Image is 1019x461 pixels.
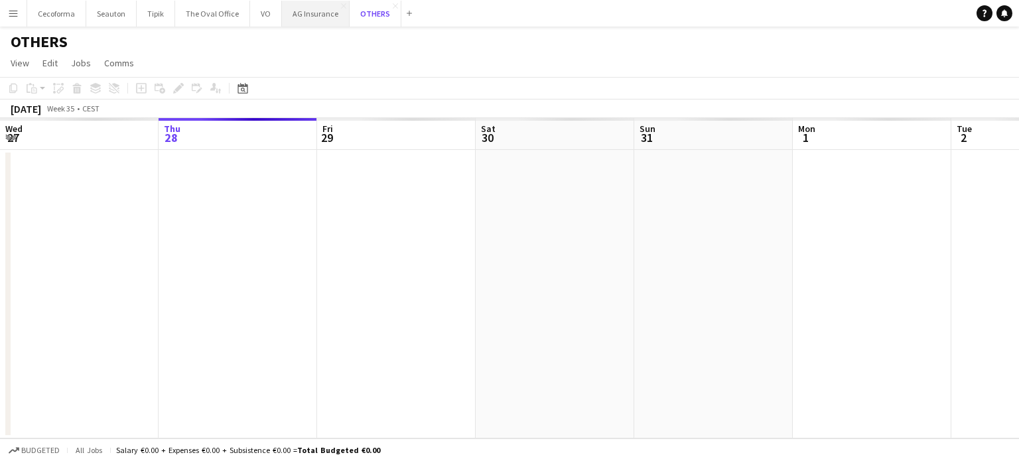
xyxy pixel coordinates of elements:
[27,1,86,27] button: Cecoforma
[11,57,29,69] span: View
[66,54,96,72] a: Jobs
[11,32,68,52] h1: OTHERS
[640,123,655,135] span: Sun
[322,123,333,135] span: Fri
[282,1,350,27] button: AG Insurance
[162,130,180,145] span: 28
[164,123,180,135] span: Thu
[957,123,972,135] span: Tue
[297,445,380,455] span: Total Budgeted €0.00
[481,123,496,135] span: Sat
[320,130,333,145] span: 29
[116,445,380,455] div: Salary €0.00 + Expenses €0.00 + Subsistence €0.00 =
[955,130,972,145] span: 2
[42,57,58,69] span: Edit
[104,57,134,69] span: Comms
[86,1,137,27] button: Seauton
[73,445,105,455] span: All jobs
[71,57,91,69] span: Jobs
[3,130,23,145] span: 27
[479,130,496,145] span: 30
[44,103,77,113] span: Week 35
[175,1,250,27] button: The Oval Office
[5,123,23,135] span: Wed
[82,103,100,113] div: CEST
[11,102,41,115] div: [DATE]
[638,130,655,145] span: 31
[21,446,60,455] span: Budgeted
[350,1,401,27] button: OTHERS
[37,54,63,72] a: Edit
[7,443,62,458] button: Budgeted
[798,123,815,135] span: Mon
[250,1,282,27] button: VO
[137,1,175,27] button: Tipik
[5,54,34,72] a: View
[796,130,815,145] span: 1
[99,54,139,72] a: Comms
